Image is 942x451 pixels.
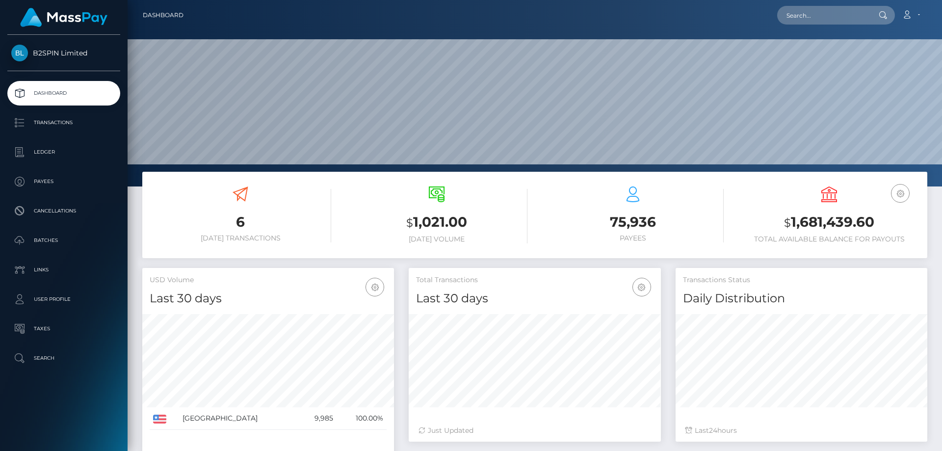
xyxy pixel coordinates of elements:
[346,212,527,233] h3: 1,021.00
[7,199,120,223] a: Cancellations
[7,140,120,164] a: Ledger
[11,204,116,218] p: Cancellations
[683,275,920,285] h5: Transactions Status
[542,234,724,242] h6: Payees
[11,86,116,101] p: Dashboard
[7,287,120,312] a: User Profile
[11,45,28,61] img: B2SPIN Limited
[7,317,120,341] a: Taxes
[7,228,120,253] a: Batches
[7,49,120,57] span: B2SPIN Limited
[7,258,120,282] a: Links
[683,290,920,307] h4: Daily Distribution
[7,169,120,194] a: Payees
[406,216,413,230] small: $
[337,407,387,430] td: 100.00%
[11,145,116,159] p: Ledger
[416,290,653,307] h4: Last 30 days
[738,212,920,233] h3: 1,681,439.60
[419,425,651,436] div: Just Updated
[542,212,724,232] h3: 75,936
[777,6,869,25] input: Search...
[11,174,116,189] p: Payees
[7,110,120,135] a: Transactions
[709,426,717,435] span: 24
[20,8,107,27] img: MassPay Logo
[153,415,166,424] img: US.png
[150,234,331,242] h6: [DATE] Transactions
[150,290,387,307] h4: Last 30 days
[11,321,116,336] p: Taxes
[7,346,120,371] a: Search
[11,351,116,366] p: Search
[150,275,387,285] h5: USD Volume
[11,263,116,277] p: Links
[11,233,116,248] p: Batches
[299,407,337,430] td: 9,985
[416,275,653,285] h5: Total Transactions
[11,292,116,307] p: User Profile
[346,235,527,243] h6: [DATE] Volume
[784,216,791,230] small: $
[11,115,116,130] p: Transactions
[179,407,299,430] td: [GEOGRAPHIC_DATA]
[685,425,917,436] div: Last hours
[738,235,920,243] h6: Total Available Balance for Payouts
[150,212,331,232] h3: 6
[7,81,120,106] a: Dashboard
[143,5,183,26] a: Dashboard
